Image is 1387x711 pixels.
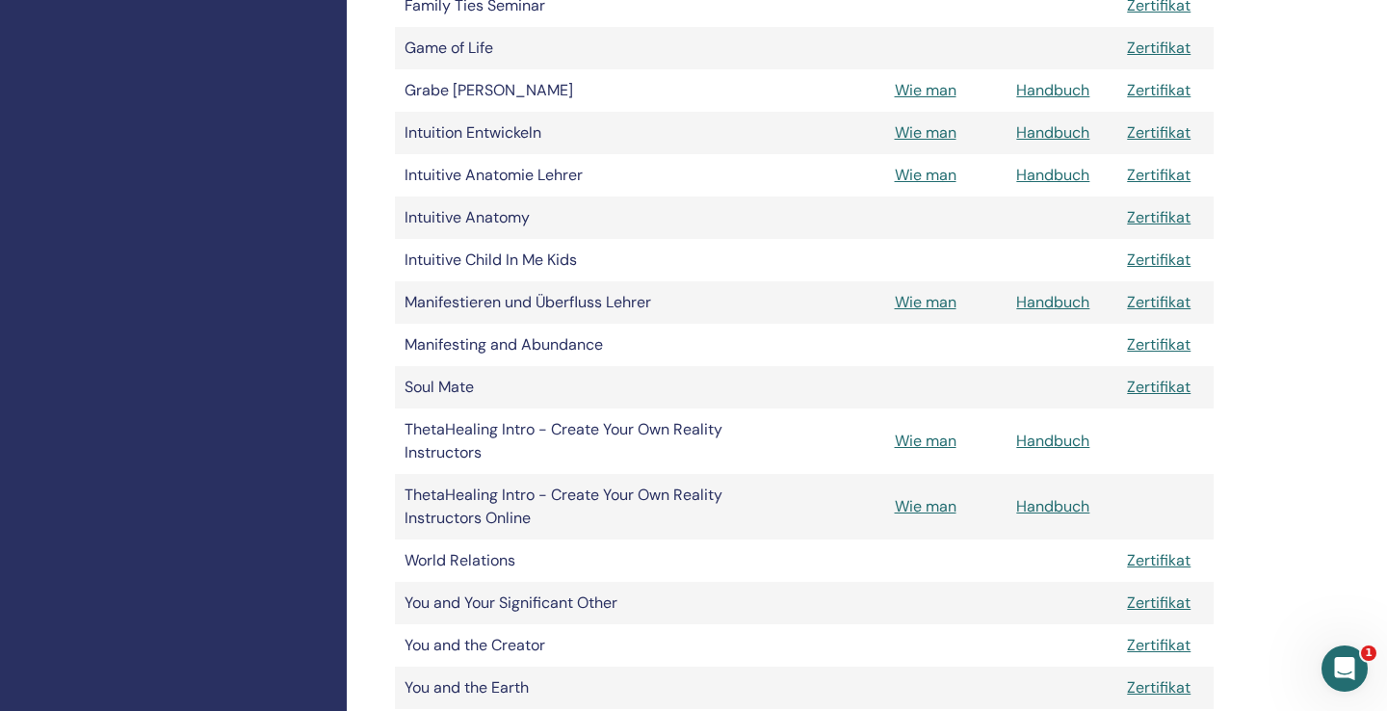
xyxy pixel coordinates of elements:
td: Game of Life [395,27,742,69]
a: Handbuch [1016,292,1089,312]
td: You and the Creator [395,624,742,667]
a: Zertifikat [1127,334,1191,355]
a: Zertifikat [1127,165,1191,185]
a: Zertifikat [1127,122,1191,143]
a: Wie man [895,122,956,143]
a: Handbuch [1016,80,1089,100]
td: Grabe [PERSON_NAME] [395,69,742,112]
a: Handbuch [1016,122,1089,143]
a: Zertifikat [1127,635,1191,655]
td: World Relations [395,540,742,582]
a: Zertifikat [1127,250,1191,270]
td: Intuitive Child In Me Kids [395,239,742,281]
td: ThetaHealing Intro - Create Your Own Reality Instructors [395,408,742,474]
a: Handbuch [1016,165,1089,185]
a: Handbuch [1016,496,1089,516]
a: Zertifikat [1127,38,1191,58]
td: Intuition Entwickeln [395,112,742,154]
span: 1 [1361,645,1376,661]
td: Intuitive Anatomy [395,197,742,239]
a: Zertifikat [1127,377,1191,397]
a: Handbuch [1016,431,1089,451]
a: Zertifikat [1127,292,1191,312]
a: Wie man [895,292,956,312]
a: Wie man [895,496,956,516]
td: Soul Mate [395,366,742,408]
a: Wie man [895,165,956,185]
td: Manifestieren und Überfluss Lehrer [395,281,742,324]
a: Zertifikat [1127,207,1191,227]
a: Zertifikat [1127,550,1191,570]
a: Wie man [895,431,956,451]
a: Wie man [895,80,956,100]
iframe: Intercom live chat [1322,645,1368,692]
td: Intuitive Anatomie Lehrer [395,154,742,197]
td: You and Your Significant Other [395,582,742,624]
td: Manifesting and Abundance [395,324,742,366]
a: Zertifikat [1127,677,1191,698]
td: ThetaHealing Intro - Create Your Own Reality Instructors Online [395,474,742,540]
td: You and the Earth [395,667,742,709]
a: Zertifikat [1127,80,1191,100]
a: Zertifikat [1127,592,1191,613]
